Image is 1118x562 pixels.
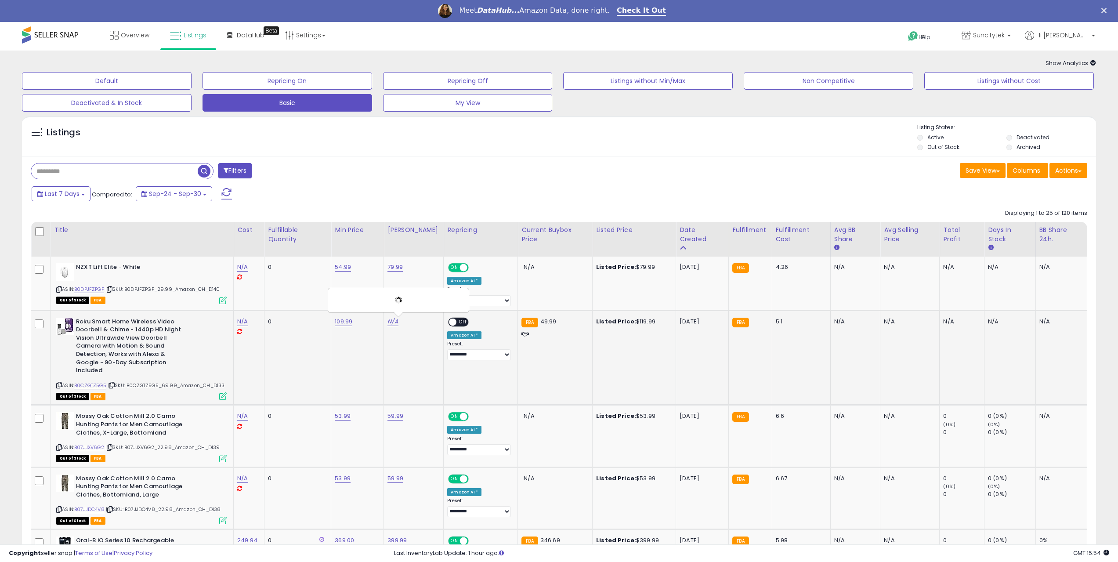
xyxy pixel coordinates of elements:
small: (0%) [943,421,955,428]
span: Listings [184,31,206,40]
a: 109.99 [335,317,352,326]
b: Listed Price: [596,317,636,326]
span: FBA [90,455,105,462]
a: B07JJDC4V8 [74,506,105,513]
div: Preset: [447,436,511,456]
div: Avg BB Share [834,225,876,244]
label: Deactivated [1017,134,1049,141]
div: N/A [1039,263,1080,271]
div: N/A [884,263,933,271]
a: 59.99 [387,474,403,483]
span: Show Analytics [1046,59,1096,67]
div: 4.26 [776,263,824,271]
span: All listings that are currently out of stock and unavailable for purchase on Amazon [56,297,89,304]
a: Terms of Use [75,549,112,557]
div: 0 [943,428,984,436]
span: Columns [1013,166,1040,175]
img: Profile image for Georgie [438,4,452,18]
span: OFF [467,264,481,272]
span: DataHub [237,31,264,40]
a: DataHub [221,22,271,48]
div: N/A [943,318,977,326]
div: 0 [268,475,324,482]
small: (0%) [943,483,955,490]
p: Listing States: [917,123,1096,132]
div: Avg Selling Price [884,225,936,244]
div: ASIN: [56,475,227,523]
button: Repricing Off [383,72,553,90]
a: B0CZGTZ5G5 [74,382,106,389]
div: Amazon AI * [447,331,481,339]
label: Archived [1017,143,1040,151]
button: Save View [960,163,1006,178]
div: 0 [268,263,324,271]
a: 53.99 [335,412,351,421]
button: Sep-24 - Sep-30 [136,186,212,201]
div: $53.99 [596,475,669,482]
a: Help [901,24,948,51]
div: Preset: [447,341,511,361]
div: 0 (0%) [988,428,1035,436]
div: N/A [884,412,933,420]
div: N/A [884,318,933,326]
div: [DATE] [680,412,715,420]
span: OFF [467,413,481,421]
span: FBA [90,517,105,525]
div: Date Created [680,225,725,244]
div: Amazon AI * [447,426,481,434]
button: Non Competitive [744,72,913,90]
a: N/A [237,474,248,483]
div: [DATE] [680,475,715,482]
div: ASIN: [56,263,227,303]
div: Min Price [335,225,380,235]
div: Amazon AI * [447,488,481,496]
span: FBA [90,297,105,304]
button: Last 7 Days [32,186,90,201]
img: 41SjvsCitWL._SL40_.jpg [56,412,74,430]
span: | SKU: B07JJDC4V8_22.98_Amazon_CH_D138 [106,506,221,513]
div: 0 (0%) [988,475,1035,482]
div: ASIN: [56,412,227,461]
div: [PERSON_NAME] [387,225,440,235]
b: Roku Smart Home Wireless Video Doorbell & Chime - 1440p HD Night Vision Ultrawide View Doorbell C... [76,318,183,377]
div: Meet Amazon Data, done right. [459,6,610,15]
span: N/A [524,412,534,420]
div: Preset: [447,498,511,518]
button: Listings without Min/Max [563,72,733,90]
div: $79.99 [596,263,669,271]
div: Preset: [447,286,511,306]
div: Days In Stock [988,225,1031,244]
button: My View [383,94,553,112]
div: Tooltip anchor [264,26,279,35]
div: N/A [943,263,977,271]
a: Check It Out [617,6,666,16]
span: Suncitytek [973,31,1005,40]
div: [DATE] [680,318,715,326]
button: Default [22,72,192,90]
small: FBA [732,263,749,273]
div: 0 [943,412,984,420]
div: [DATE] [680,263,715,271]
div: Last InventoryLab Update: 1 hour ago. [394,549,1109,558]
div: Fulfillable Quantity [268,225,327,244]
span: All listings that are currently out of stock and unavailable for purchase on Amazon [56,517,89,525]
a: Listings [163,22,213,48]
span: All listings that are currently out of stock and unavailable for purchase on Amazon [56,393,89,400]
b: NZXT Lift Elite - White [76,263,183,274]
b: Listed Price: [596,263,636,271]
img: 41SjvsCitWL._SL40_.jpg [56,475,74,492]
span: Sep-24 - Sep-30 [149,189,201,198]
div: 5.1 [776,318,824,326]
button: Basic [203,94,372,112]
div: Fulfillment [732,225,768,235]
div: BB Share 24h. [1039,225,1083,244]
button: Repricing On [203,72,372,90]
a: Settings [279,22,332,48]
div: Current Buybox Price [521,225,589,244]
span: 2025-10-9 15:54 GMT [1073,549,1109,557]
button: Actions [1049,163,1087,178]
span: N/A [524,474,534,482]
span: FBA [90,393,105,400]
a: 54.99 [335,263,351,272]
div: N/A [834,263,873,271]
